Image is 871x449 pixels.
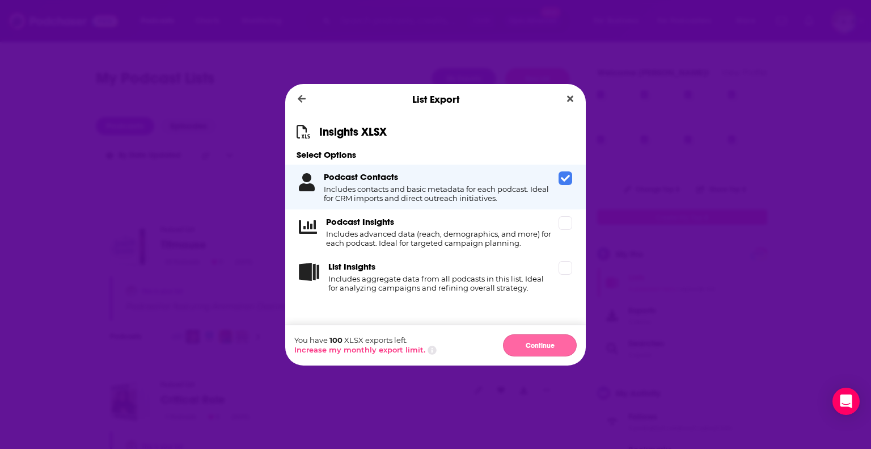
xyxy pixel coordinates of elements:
[285,84,586,115] div: List Export
[563,92,578,106] button: Close
[326,216,394,227] h3: Podcast Insights
[326,229,554,247] h4: Includes advanced data (reach, demographics, and more) for each podcast. Ideal for targeted campa...
[294,345,425,354] button: Increase my monthly export limit.
[324,171,398,182] h3: Podcast Contacts
[324,184,554,203] h4: Includes contacts and basic metadata for each podcast. Ideal for CRM imports and direct outreach ...
[328,261,375,272] h3: List Insights
[328,274,554,292] h4: Includes aggregate data from all podcasts in this list. Ideal for analyzing campaigns and refinin...
[329,335,343,345] span: 100
[319,125,387,139] h1: Insights XLSX
[294,335,437,345] p: You have XLSX exports left.
[285,149,586,160] h3: Select Options
[832,388,860,415] div: Open Intercom Messenger
[503,334,577,356] button: Continue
